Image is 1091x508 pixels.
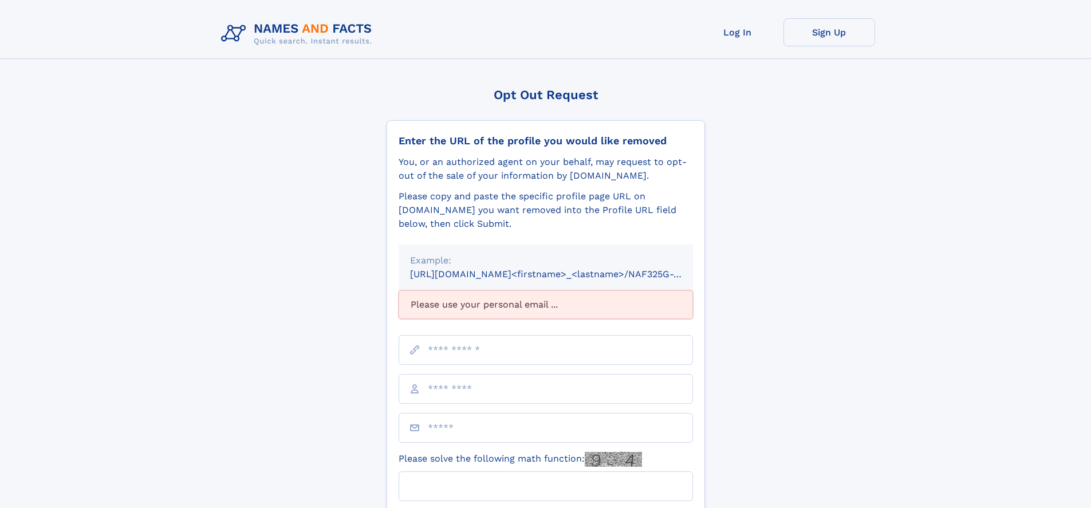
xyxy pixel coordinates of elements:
a: Log In [692,18,783,46]
label: Please solve the following math function: [399,452,642,467]
div: Enter the URL of the profile you would like removed [399,135,693,147]
div: Please use your personal email ... [399,290,693,319]
div: Please copy and paste the specific profile page URL on [DOMAIN_NAME] you want removed into the Pr... [399,190,693,231]
div: Example: [410,254,682,267]
div: You, or an authorized agent on your behalf, may request to opt-out of the sale of your informatio... [399,155,693,183]
img: Logo Names and Facts [216,18,381,49]
div: Opt Out Request [387,88,705,102]
a: Sign Up [783,18,875,46]
small: [URL][DOMAIN_NAME]<firstname>_<lastname>/NAF325G-xxxxxxxx [410,269,715,279]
